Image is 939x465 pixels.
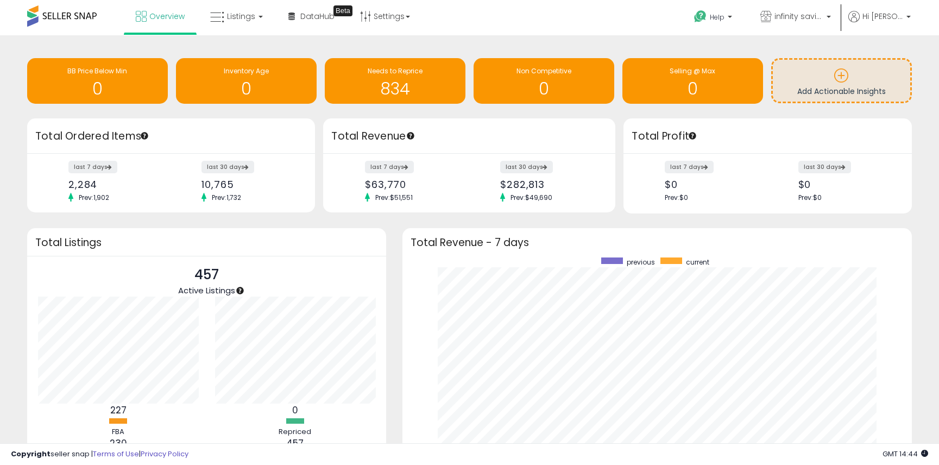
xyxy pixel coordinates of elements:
span: infinity savings [774,11,823,22]
strong: Copyright [11,449,51,459]
span: Overview [149,11,185,22]
span: Needs to Reprice [368,66,423,76]
span: Selling @ Max [670,66,715,76]
label: last 7 days [665,161,714,173]
span: previous [627,257,655,267]
a: Non Competitive 0 [474,58,614,104]
div: $0 [665,179,759,190]
div: FBA [86,427,151,437]
span: current [686,257,709,267]
span: Hi [PERSON_NAME] [862,11,903,22]
span: Add Actionable Insights [797,86,886,97]
span: Inventory Age [224,66,269,76]
div: 2,284 [68,179,163,190]
a: Add Actionable Insights [773,60,910,102]
label: last 7 days [365,161,414,173]
a: Inventory Age 0 [176,58,317,104]
i: Get Help [694,10,707,23]
a: BB Price Below Min 0 [27,58,168,104]
p: 457 [178,265,235,285]
span: BB Price Below Min [67,66,127,76]
a: Needs to Reprice 834 [325,58,465,104]
h1: 0 [33,80,162,98]
div: Tooltip anchor [333,5,352,16]
h1: 0 [628,80,758,98]
label: last 30 days [798,161,851,173]
span: Prev: 1,732 [206,193,247,202]
b: 230 [110,437,127,450]
span: Non Competitive [516,66,571,76]
b: 227 [110,404,127,417]
a: Selling @ Max 0 [622,58,763,104]
h1: 0 [479,80,609,98]
span: Prev: $49,690 [505,193,558,202]
span: Prev: $51,551 [370,193,418,202]
span: Prev: $0 [665,193,688,202]
span: Prev: 1,902 [73,193,115,202]
div: Tooltip anchor [235,286,245,296]
span: DataHub [300,11,335,22]
a: Help [685,2,743,35]
label: last 30 days [500,161,553,173]
span: Help [710,12,724,22]
b: 0 [292,404,298,417]
h1: 834 [330,80,460,98]
div: Repriced [262,427,327,437]
h3: Total Listings [35,238,378,247]
span: Prev: $0 [798,193,822,202]
a: Terms of Use [93,449,139,459]
h3: Total Revenue [331,129,607,144]
span: Listings [227,11,255,22]
span: 2025-09-10 14:44 GMT [883,449,928,459]
div: seller snap | | [11,449,188,460]
div: Tooltip anchor [688,131,697,141]
div: $0 [798,179,893,190]
div: Tooltip anchor [140,131,149,141]
a: Privacy Policy [141,449,188,459]
span: Active Listings [178,285,235,296]
div: $63,770 [365,179,461,190]
div: $282,813 [500,179,596,190]
label: last 7 days [68,161,117,173]
b: 457 [286,437,304,450]
h3: Total Revenue - 7 days [411,238,904,247]
h1: 0 [181,80,311,98]
a: Hi [PERSON_NAME] [848,11,911,35]
h3: Total Profit [632,129,903,144]
label: last 30 days [201,161,254,173]
div: 10,765 [201,179,296,190]
h3: Total Ordered Items [35,129,307,144]
div: Tooltip anchor [406,131,415,141]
